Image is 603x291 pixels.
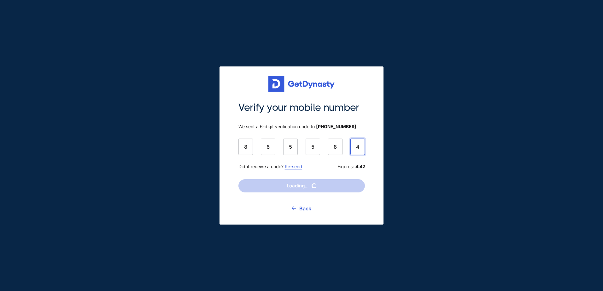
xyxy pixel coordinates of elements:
a: Re-send [285,164,302,169]
img: Get started for free with Dynasty Trust Company [268,76,335,92]
b: 4:42 [355,164,365,169]
span: Verify your mobile number [238,101,365,114]
span: Didnt receive a code? [238,164,302,169]
span: Expires: [337,164,365,169]
b: [PHONE_NUMBER] [316,124,356,129]
span: We sent a 6-digit verification code to . [238,124,365,129]
a: Back [292,201,311,216]
img: go back icon [292,206,296,210]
